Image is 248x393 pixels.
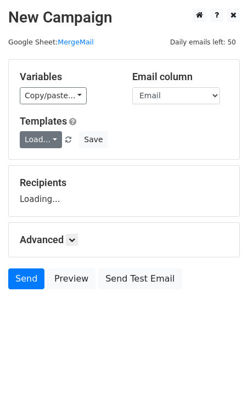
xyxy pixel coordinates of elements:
[20,131,62,148] a: Load...
[20,177,228,189] h5: Recipients
[20,71,116,83] h5: Variables
[20,115,67,127] a: Templates
[166,38,240,46] a: Daily emails left: 50
[132,71,228,83] h5: Email column
[98,268,182,289] a: Send Test Email
[8,38,94,46] small: Google Sheet:
[20,234,228,246] h5: Advanced
[166,36,240,48] span: Daily emails left: 50
[58,38,94,46] a: MergeMail
[20,177,228,205] div: Loading...
[8,268,44,289] a: Send
[47,268,95,289] a: Preview
[8,8,240,27] h2: New Campaign
[20,87,87,104] a: Copy/paste...
[79,131,108,148] button: Save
